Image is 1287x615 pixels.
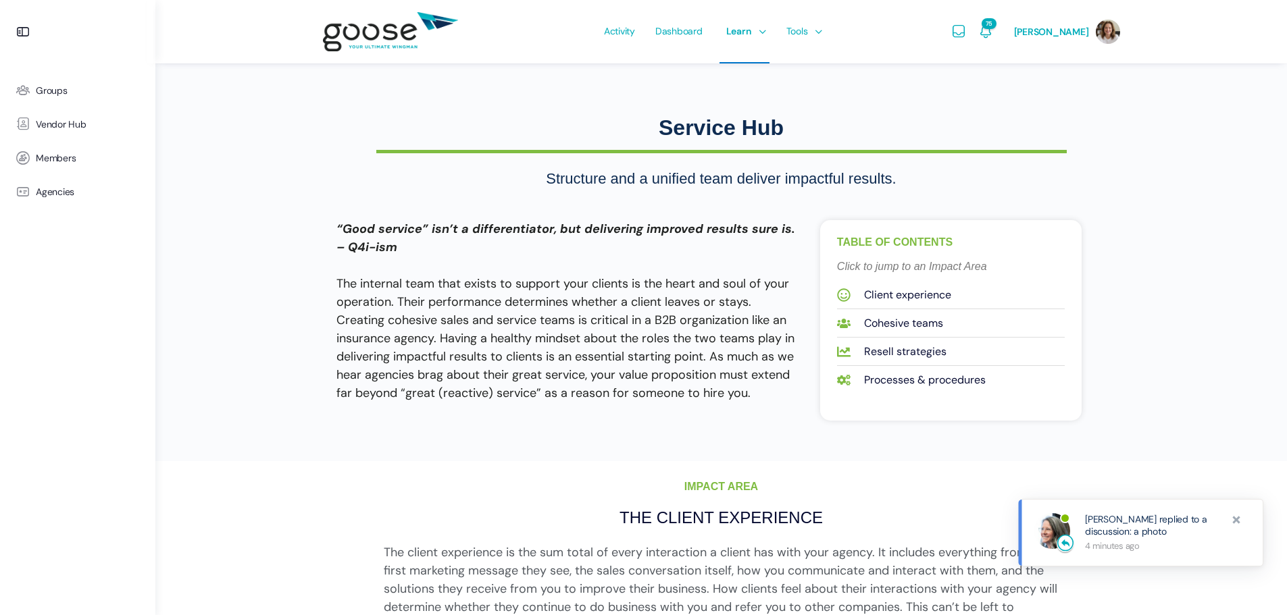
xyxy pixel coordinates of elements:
[384,481,1059,492] h6: impact area
[1219,550,1287,615] iframe: Chat Widget
[1085,513,1222,537] a: [PERSON_NAME] replied to a discussion: a photo
[837,371,1065,389] a: Processes & procedures
[1034,513,1070,549] img: Profile Photo
[7,74,149,107] a: Groups
[36,153,76,164] span: Members
[384,114,1059,142] h1: Service Hub
[384,506,1059,530] h2: The client experience
[837,261,1065,272] p: Click to jump to an Impact Area
[36,85,68,97] span: Groups
[36,119,86,130] span: Vendor Hub
[7,141,149,175] a: Members
[982,18,996,29] span: 75
[837,286,1065,304] a: Client experience
[861,286,951,304] span: Client experience
[36,186,74,198] span: Agencies
[1014,26,1089,38] span: [PERSON_NAME]
[837,237,1065,248] h6: Table of contents
[837,314,1065,332] a: Cohesive teams
[336,221,795,255] strong: “Good service” isn’t a differentiator, but delivering improved results sure is. – Q4i-ism
[7,107,149,141] a: Vendor Hub
[837,342,1065,360] a: Resell strategies
[7,175,149,209] a: Agencies
[336,275,797,402] p: The internal team that exists to support your clients is the heart and soul of your operation. Th...
[861,342,947,360] span: Resell strategies
[1085,539,1222,552] span: 4 minutes ago
[861,314,943,332] span: Cohesive teams
[861,371,986,389] span: Processes & procedures
[384,169,1059,189] h3: Structure and a unified team deliver impactful results.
